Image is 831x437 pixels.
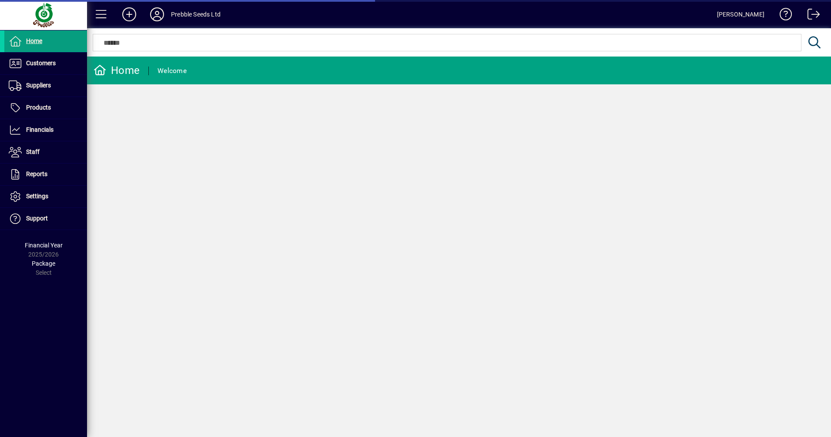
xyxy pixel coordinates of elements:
div: Prebble Seeds Ltd [171,7,221,21]
span: Customers [26,60,56,67]
button: Profile [143,7,171,22]
a: Support [4,208,87,230]
span: Settings [26,193,48,200]
a: Suppliers [4,75,87,97]
div: Home [94,63,140,77]
button: Add [115,7,143,22]
div: Welcome [157,64,187,78]
span: Reports [26,170,47,177]
a: Reports [4,163,87,185]
span: Staff [26,148,40,155]
span: Financial Year [25,242,63,249]
span: Suppliers [26,82,51,89]
a: Settings [4,186,87,207]
span: Support [26,215,48,222]
a: Staff [4,141,87,163]
span: Products [26,104,51,111]
a: Customers [4,53,87,74]
a: Financials [4,119,87,141]
span: Home [26,37,42,44]
a: Products [4,97,87,119]
a: Knowledge Base [773,2,792,30]
a: Logout [801,2,820,30]
span: Package [32,260,55,267]
span: Financials [26,126,54,133]
div: [PERSON_NAME] [717,7,764,21]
